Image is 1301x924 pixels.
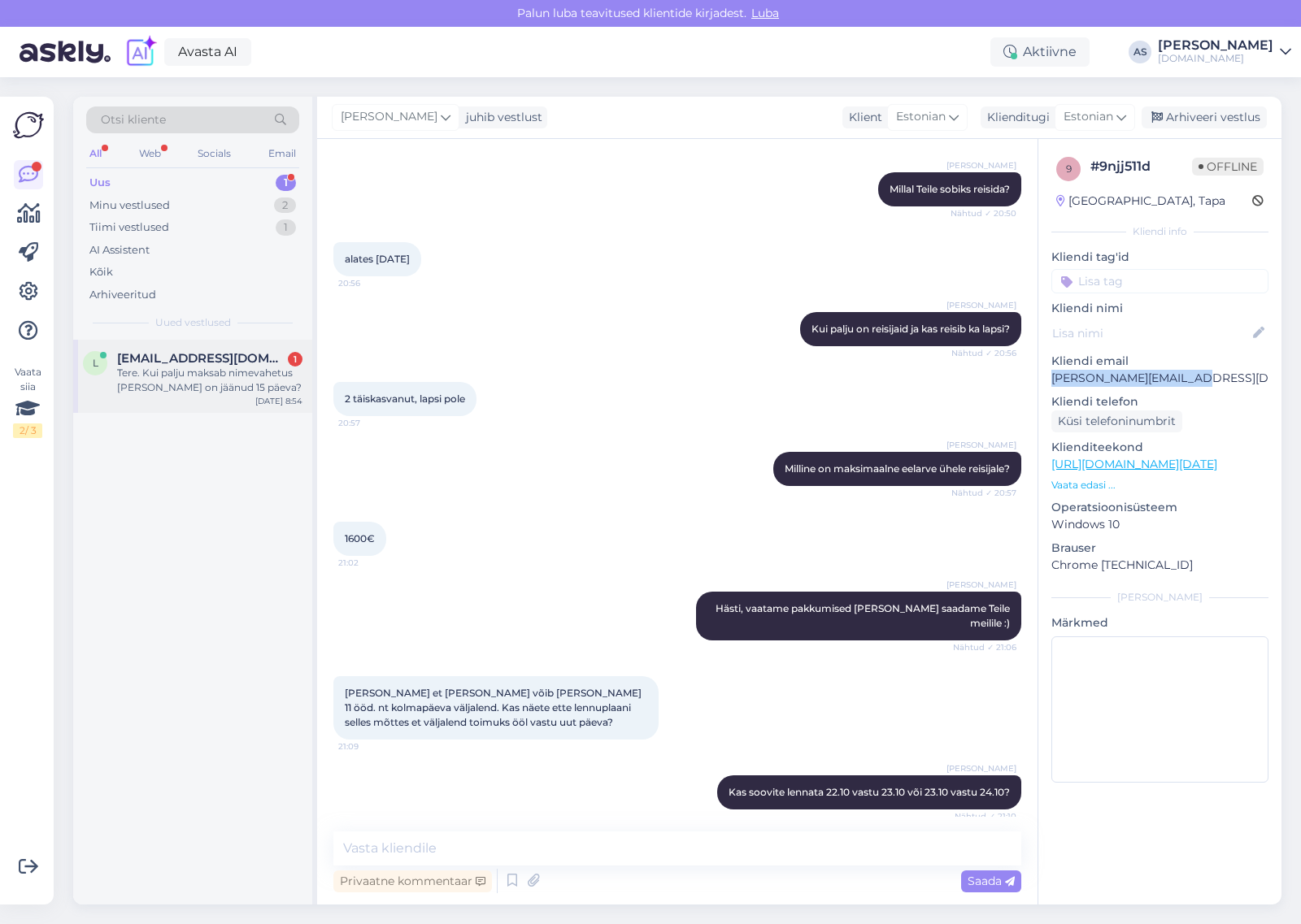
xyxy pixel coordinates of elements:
[1158,52,1273,65] div: [DOMAIN_NAME]
[13,423,42,438] div: 2 / 3
[1051,439,1268,456] p: Klienditeekond
[117,366,302,395] div: Tere. Kui palju maksab nimevahetus [PERSON_NAME] on jäänud 15 päeva?
[1056,193,1225,210] div: [GEOGRAPHIC_DATA], Tapa
[1158,39,1273,52] div: [PERSON_NAME]
[89,219,169,236] div: Tiimi vestlused
[1051,249,1268,266] p: Kliendi tag'id
[946,579,1016,591] span: [PERSON_NAME]
[896,108,946,126] span: Estonian
[1051,410,1182,432] div: Küsi telefoninumbrit
[1051,300,1268,317] p: Kliendi nimi
[1051,499,1268,516] p: Operatsioonisüsteem
[345,532,375,544] span: 1600€
[338,277,399,289] span: 20:56
[89,264,113,280] div: Kõik
[89,175,111,191] div: Uus
[155,315,231,330] span: Uued vestlused
[1192,158,1264,176] span: Offline
[276,175,296,191] div: 1
[1051,478,1268,492] p: Vaata edasi ...
[288,352,302,367] div: 1
[951,347,1016,359] span: Nähtud ✓ 20:56
[842,109,882,126] div: Klient
[946,762,1016,774] span: [PERSON_NAME]
[341,108,437,126] span: [PERSON_NAME]
[1051,353,1268,370] p: Kliendi email
[729,786,1010,798] span: Kas soovite lennata 22.10 vastu 23.10 või 23.10 vastu 24.10?
[333,870,492,892] div: Privaatne kommentaar
[953,641,1016,653] span: Nähtud ✓ 21:06
[1051,269,1268,293] input: Lisa tag
[274,197,296,214] div: 2
[164,38,251,66] a: Avasta AI
[345,393,465,405] span: 2 täiskasvanut, lapsi pole
[968,874,1015,888] span: Saada
[265,143,299,164] div: Email
[13,110,44,141] img: Askly Logo
[338,417,399,429] span: 20:57
[255,395,302,407] div: [DATE] 8:54
[981,109,1050,126] div: Klienditugi
[89,287,156,303] div: Arhiveeritud
[716,602,1012,629] span: Hästi, vaatame pakkumised [PERSON_NAME] saadame Teile meilile :)
[13,365,42,438] div: Vaata siia
[1090,157,1192,176] div: # 9njj511d
[1051,457,1217,471] a: [URL][DOMAIN_NAME][DATE]
[946,439,1016,451] span: [PERSON_NAME]
[194,143,234,164] div: Socials
[117,351,286,366] span: loola.laanepold@mail.ee
[93,357,98,369] span: l
[1051,516,1268,533] p: Windows 10
[1051,614,1268,631] p: Märkmed
[101,111,166,128] span: Otsi kliente
[459,109,542,126] div: juhib vestlust
[1052,324,1250,342] input: Lisa nimi
[1051,557,1268,574] p: Chrome [TECHNICAL_ID]
[89,242,150,258] div: AI Assistent
[946,299,1016,311] span: [PERSON_NAME]
[955,810,1016,822] span: Nähtud ✓ 21:10
[1051,224,1268,239] div: Kliendi info
[951,207,1016,219] span: Nähtud ✓ 20:50
[946,159,1016,171] span: [PERSON_NAME]
[1158,39,1291,65] a: [PERSON_NAME][DOMAIN_NAME]
[746,6,784,20] span: Luba
[785,462,1010,475] span: Milline on maksimaalne eelarve ühele reisijale?
[124,35,158,69] img: explore-ai
[1051,590,1268,605] div: [PERSON_NAME]
[951,487,1016,499] span: Nähtud ✓ 20:57
[89,197,170,214] div: Minu vestlused
[1066,163,1072,175] span: 9
[136,143,164,164] div: Web
[276,219,296,236] div: 1
[1051,393,1268,410] p: Kliendi telefon
[811,323,1010,335] span: Kui palju on reisijaid ja kas reisib ka lapsi?
[345,687,644,728] span: [PERSON_NAME] et [PERSON_NAME] võib [PERSON_NAME] 11 ööd. nt kolmapäeva väljalend. Kas näete ette...
[990,37,1090,67] div: Aktiivne
[1051,370,1268,387] p: [PERSON_NAME][EMAIL_ADDRESS][DOMAIN_NAME]
[1129,41,1151,63] div: AS
[338,740,399,753] span: 21:09
[338,557,399,569] span: 21:02
[1142,106,1267,128] div: Arhiveeri vestlus
[890,183,1010,195] span: Millal Teile sobiks reisida?
[1051,540,1268,557] p: Brauser
[345,253,410,265] span: alates [DATE]
[86,143,105,164] div: All
[1064,108,1113,126] span: Estonian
